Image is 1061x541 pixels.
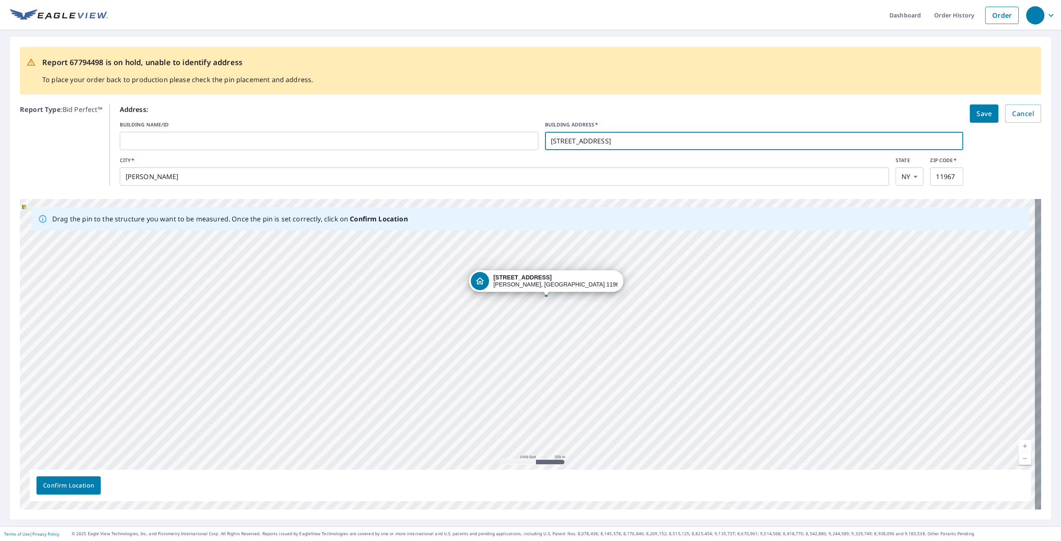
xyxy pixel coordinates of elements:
[985,7,1019,24] a: Order
[930,157,963,164] label: ZIP CODE
[120,121,538,129] label: BUILDING NAME/ID
[469,270,623,296] div: Dropped pin, building 1, Residential property, 15 Oak Ave Shirley, NY 11967
[545,121,964,129] label: BUILDING ADDRESS
[896,167,923,186] div: NY
[901,173,910,181] em: NY
[1019,440,1031,452] a: Current Level 15, Zoom In
[42,75,313,85] p: To place your order back to production please check the pin placement and address.
[1012,108,1034,119] span: Cancel
[1005,104,1041,123] button: Cancel
[120,157,889,164] label: CITY
[350,214,407,223] b: Confirm Location
[42,57,313,68] p: Report 67794498 is on hold, unable to identify address
[493,274,552,281] strong: [STREET_ADDRESS]
[72,531,1057,537] p: © 2025 Eagle View Technologies, Inc. and Pictometry International Corp. All Rights Reserved. Repo...
[36,476,101,495] button: Confirm Location
[4,531,59,536] p: |
[20,105,61,114] b: Report Type
[120,104,964,114] p: Address:
[10,9,108,22] img: EV Logo
[43,480,94,491] span: Confirm Location
[52,214,408,224] p: Drag the pin to the structure you want to be measured. Once the pin is set correctly, click on
[896,157,923,164] label: STATE
[4,531,30,537] a: Terms of Use
[493,274,618,288] div: [PERSON_NAME], [GEOGRAPHIC_DATA] 11967
[976,108,992,119] span: Save
[970,104,998,123] button: Save
[1019,452,1031,465] a: Current Level 15, Zoom Out
[32,531,59,537] a: Privacy Policy
[20,104,103,186] p: : Bid Perfect™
